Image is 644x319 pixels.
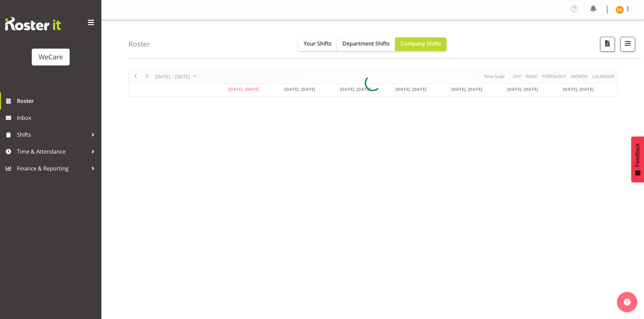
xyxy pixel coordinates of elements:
span: Finance & Reporting [17,163,88,174]
img: sanjita-gurung11279.jpg [616,6,624,14]
button: Department Shifts [337,37,395,51]
span: Roster [17,96,98,106]
button: Filter Shifts [620,37,635,52]
div: WeCare [39,52,63,62]
span: Your Shifts [304,40,332,47]
h4: Roster [128,40,150,48]
img: Rosterit website logo [5,17,61,30]
button: Feedback - Show survey [631,136,644,182]
img: help-xxl-2.png [624,299,630,305]
span: Shifts [17,130,88,140]
button: Company Shifts [395,37,447,51]
span: Company Shifts [401,40,441,47]
button: Your Shifts [298,37,337,51]
span: Feedback [635,143,641,167]
span: Time & Attendance [17,147,88,157]
span: Inbox [17,113,98,123]
button: Download a PDF of the roster according to the set date range. [600,37,615,52]
span: Department Shifts [342,40,390,47]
